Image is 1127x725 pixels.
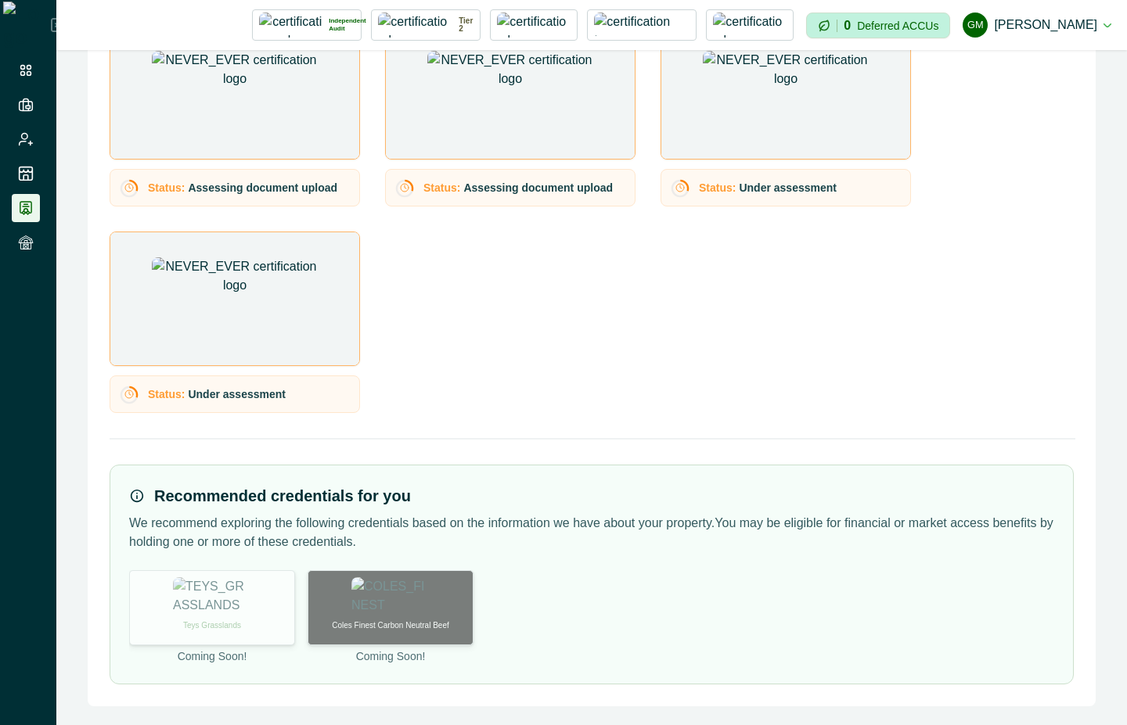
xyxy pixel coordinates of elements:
p: Coles Finest Carbon Neutral Beef [332,619,449,631]
p: Status: [699,180,736,196]
p: Deferred ACCUs [857,20,938,31]
p: Under assessment [739,180,837,196]
p: Tier 2 [459,17,473,33]
img: certification logo [497,13,571,38]
p: Status: [148,386,185,403]
p: 0 [844,20,851,32]
p: Under assessment [188,386,286,403]
img: certification logo [378,13,452,38]
p: Status: [423,180,460,196]
img: NEVER_EVER certification logo [427,51,593,137]
p: We recommend exploring the following credentials based on the information we have about your prop... [129,514,1054,551]
p: Independent Audit [329,17,366,33]
p: Coming Soon! [178,648,247,665]
p: Assessing document upload [463,180,613,196]
img: Logo [3,2,51,48]
button: Gayathri Menakath[PERSON_NAME] [963,6,1111,44]
p: Assessing document upload [188,180,337,196]
img: NEVER_EVER certification logo [152,257,318,343]
p: Teys Grasslands [183,619,241,631]
img: COLES_FINEST certification logo [351,577,430,616]
p: Status: [148,180,185,196]
img: certification logo [713,13,787,38]
img: TEYS_GRASSLANDS certification logo [173,577,251,616]
h3: Recommended credentials for you [154,484,411,508]
img: NEVER_EVER certification logo [152,51,318,137]
img: certification logo [259,13,322,38]
p: Coming Soon! [356,648,426,665]
button: certification logoIndependent Audit [252,9,362,41]
img: certification logo [594,13,690,38]
img: NEVER_EVER certification logo [703,51,869,137]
